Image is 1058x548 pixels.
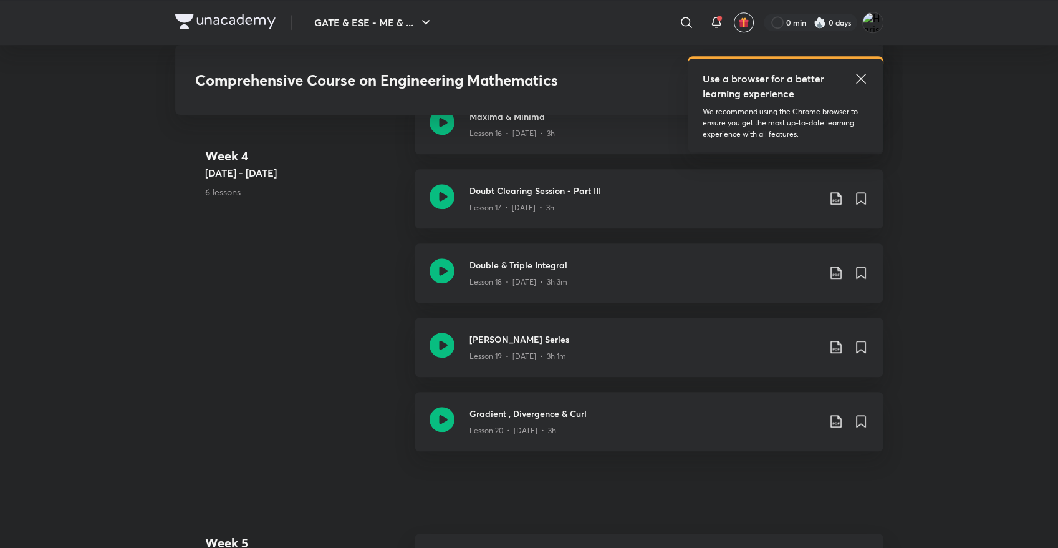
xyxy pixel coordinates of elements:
[415,95,883,169] a: Maxima & MinimaLesson 16 • [DATE] • 3h
[415,392,883,466] a: Gradient , Divergence & CurlLesson 20 • [DATE] • 3h
[469,351,566,362] p: Lesson 19 • [DATE] • 3h 1m
[205,165,405,180] h5: [DATE] - [DATE]
[469,258,819,272] h3: Double & Triple Integral
[175,14,276,32] a: Company Logo
[469,110,819,123] h3: Maxima & Minima
[205,185,405,198] p: 6 lessons
[469,407,819,420] h3: Gradient , Divergence & Curl
[195,71,683,89] h3: Comprehensive Course on Engineering Mathematics
[415,243,883,318] a: Double & Triple IntegralLesson 18 • [DATE] • 3h 3m
[469,425,556,436] p: Lesson 20 • [DATE] • 3h
[469,202,554,213] p: Lesson 17 • [DATE] • 3h
[469,184,819,197] h3: Doubt Clearing Session - Part III
[205,147,405,165] h4: Week 4
[307,10,441,35] button: GATE & ESE - ME & ...
[814,16,826,29] img: streak
[738,17,749,28] img: avatar
[469,276,567,288] p: Lesson 18 • [DATE] • 3h 3m
[469,128,555,139] p: Lesson 16 • [DATE] • 3h
[703,106,868,140] p: We recommend using the Chrome browser to ensure you get the most up-to-date learning experience w...
[175,14,276,29] img: Company Logo
[415,318,883,392] a: [PERSON_NAME] SeriesLesson 19 • [DATE] • 3h 1m
[703,71,827,101] h5: Use a browser for a better learning experience
[415,169,883,243] a: Doubt Clearing Session - Part IIILesson 17 • [DATE] • 3h
[734,12,754,32] button: avatar
[469,333,819,346] h3: [PERSON_NAME] Series
[862,12,883,33] img: Harisankar Sahu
